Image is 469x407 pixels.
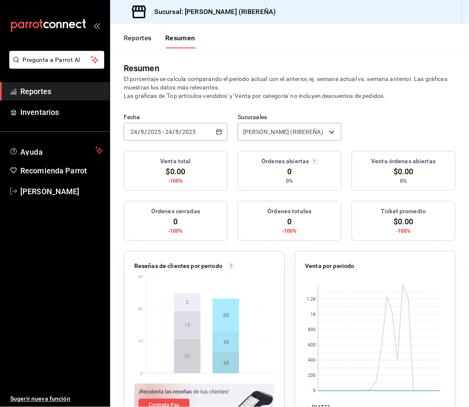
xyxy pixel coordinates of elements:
h3: Venta órdenes abiertas [372,157,436,166]
p: Reseñas de clientes por periodo [134,262,222,270]
button: Reportes [124,34,152,48]
input: ---- [182,128,197,135]
text: 400 [308,358,316,363]
p: Venta por periodo [305,262,355,270]
span: / [180,128,182,135]
text: 1.2K [307,297,316,302]
span: 0 [287,216,291,227]
text: 1K [311,312,316,317]
span: / [138,128,140,135]
text: 600 [308,343,316,348]
label: Fecha [124,114,228,120]
span: $0.00 [394,216,413,227]
button: Pregunta a Parrot AI [9,51,104,69]
span: Sugerir nueva función [10,395,103,404]
span: -100% [168,227,183,235]
span: Recomienda Parrot [20,165,103,176]
button: open_drawer_menu [93,22,100,29]
p: El porcentaje se calcula comparando el período actual con el anterior, ej. semana actual vs. sema... [124,75,455,100]
input: -- [175,128,180,135]
input: -- [140,128,144,135]
h3: Órdenes totales [268,207,312,216]
span: [PERSON_NAME] [20,186,103,197]
span: 0% [286,177,293,185]
input: -- [130,128,138,135]
span: Pregunta a Parrot AI [23,56,91,64]
h3: Órdenes abiertas [261,157,309,166]
span: / [172,128,175,135]
span: 0% [400,177,407,185]
input: -- [165,128,172,135]
span: [PERSON_NAME] (RIBEREÑA) [243,128,323,136]
input: ---- [147,128,161,135]
span: Reportes [20,86,103,97]
label: Sucursales [238,114,341,120]
h3: Órdenes cerradas [151,207,200,216]
span: $0.00 [394,166,413,177]
h3: Ticket promedio [381,207,426,216]
h3: Venta total [160,157,191,166]
text: 800 [308,328,316,332]
span: $0.00 [166,166,186,177]
span: Ayuda [20,145,92,156]
span: 0 [173,216,178,227]
text: 200 [308,374,316,378]
a: Pregunta a Parrot AI [6,61,104,70]
span: 0 [287,166,291,177]
span: -100% [396,227,411,235]
span: Inventarios [20,106,103,118]
span: - [162,128,164,135]
span: / [144,128,147,135]
span: -100% [282,227,297,235]
div: navigation tabs [124,34,195,48]
h3: Sucursal: [PERSON_NAME] (RIBEREÑA) [147,7,276,17]
div: Resumen [124,62,159,75]
text: 0 [313,389,316,393]
span: -100% [168,177,183,185]
button: Resumen [165,34,195,48]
